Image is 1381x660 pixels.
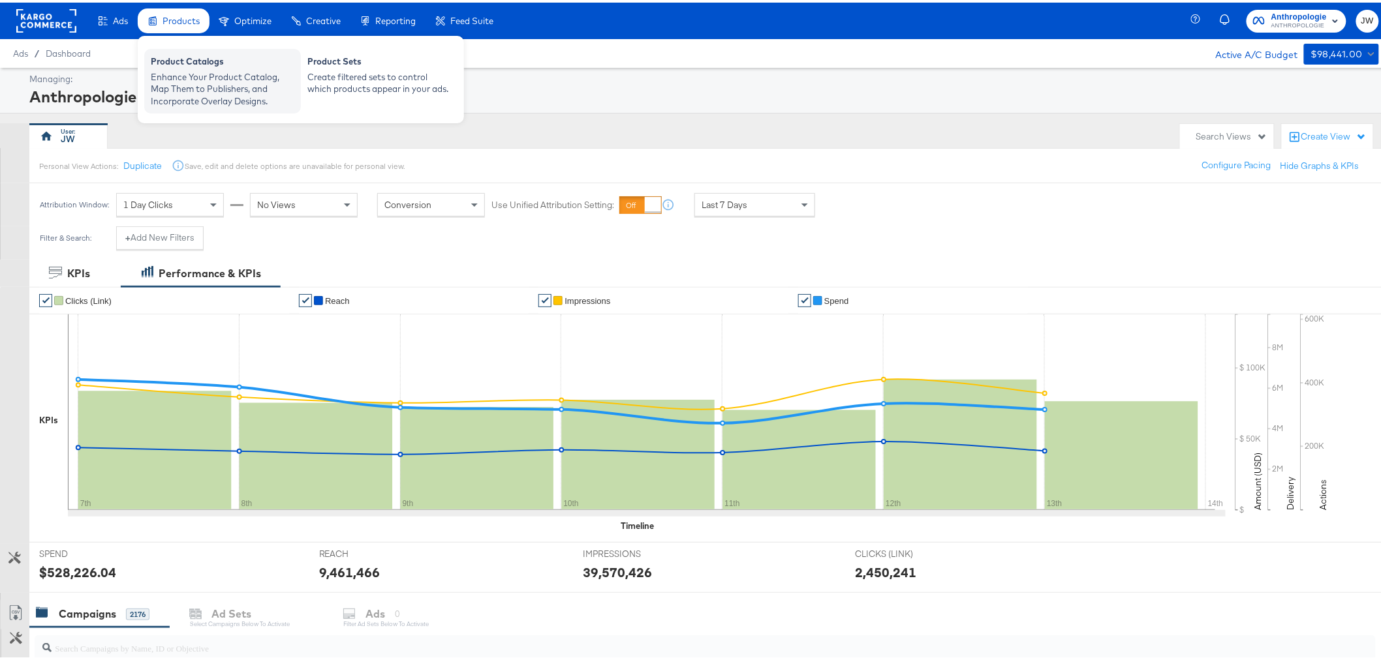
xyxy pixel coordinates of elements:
div: $98,441.00 [1311,44,1363,60]
div: Timeline [621,517,654,530]
button: $98,441.00 [1304,41,1379,62]
button: AnthropologieANTHROPOLOGIE [1247,7,1346,30]
a: Dashboard [46,46,91,56]
span: JW [1361,11,1374,26]
div: 39,570,426 [583,560,652,579]
span: / [28,46,46,56]
span: CLICKS (LINK) [855,545,953,558]
div: KPIs [67,263,90,278]
span: Conversion [384,196,431,208]
text: Actions [1318,477,1329,507]
div: Anthropologie [29,83,1376,105]
div: KPIs [39,412,58,424]
strong: + [125,229,131,241]
div: Search Views [1196,128,1267,140]
button: Hide Graphs & KPIs [1280,157,1359,170]
span: No Views [257,196,296,208]
div: Create View [1301,128,1367,141]
div: 9,461,466 [319,560,380,579]
div: Personal View Actions: [39,158,118,169]
div: 2,450,241 [855,560,916,579]
div: Save, edit and delete options are unavailable for personal view. [185,158,405,169]
button: +Add New Filters [116,224,204,247]
button: JW [1356,7,1379,30]
span: 1 Day Clicks [123,196,173,208]
div: Campaigns [59,604,116,619]
button: Duplicate [123,157,162,170]
div: Attribution Window: [39,198,110,207]
span: Impressions [565,293,610,303]
span: Anthropologie [1271,8,1327,22]
span: Optimize [234,13,272,23]
span: REACH [319,545,417,558]
span: Last 7 Days [702,196,747,208]
a: ✔ [39,292,52,305]
button: Configure Pacing [1193,151,1280,175]
div: 2176 [126,606,149,618]
span: Reach [325,293,350,303]
div: $528,226.04 [39,560,116,579]
span: Products [163,13,200,23]
span: Spend [824,293,849,303]
span: Feed Suite [450,13,493,23]
span: SPEND [39,545,137,558]
div: Active A/C Budget [1202,41,1297,61]
div: Performance & KPIs [159,263,261,278]
span: Ads [13,46,28,56]
text: Delivery [1285,474,1297,507]
span: Ads [113,13,128,23]
text: Amount (USD) [1252,450,1264,507]
a: ✔ [798,292,811,305]
label: Use Unified Attribution Setting: [491,196,614,209]
input: Search Campaigns by Name, ID or Objective [52,627,1252,653]
a: ✔ [538,292,551,305]
div: Managing: [29,70,1376,83]
div: JW [61,130,76,143]
span: IMPRESSIONS [583,545,681,558]
a: ✔ [299,292,312,305]
span: Creative [306,13,341,23]
span: Clicks (Link) [65,293,112,303]
div: Filter & Search: [39,231,92,240]
span: Reporting [375,13,416,23]
span: ANTHROPOLOGIE [1271,18,1327,29]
